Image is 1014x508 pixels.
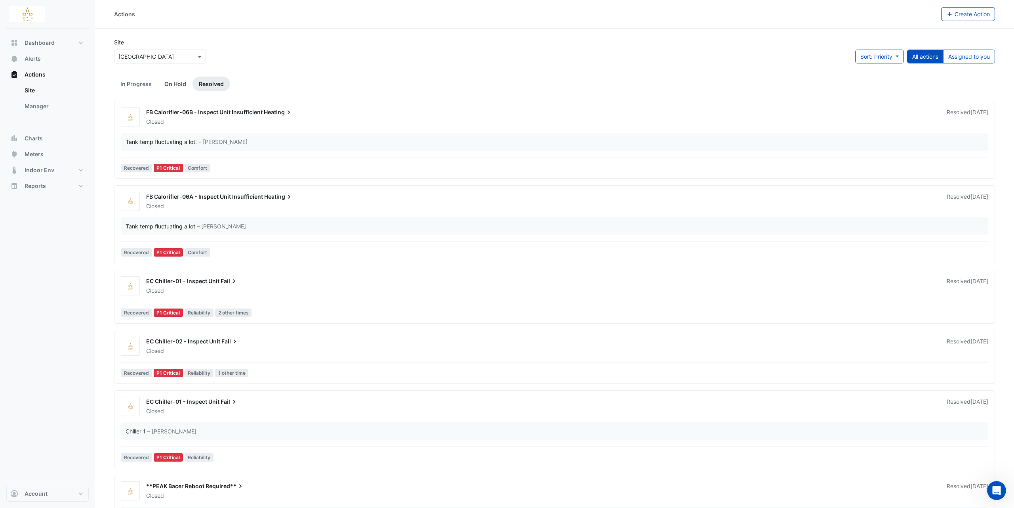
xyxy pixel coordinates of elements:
[10,150,18,158] app-icon: Meters
[154,309,183,317] div: P1 Critical
[146,398,219,405] span: EC Chiller-01 - Inspect Unit
[947,337,988,355] div: Resolved
[121,248,152,257] span: Recovered
[970,338,988,345] span: Mon 28-Jul-2025 10:02 IST
[941,7,995,21] button: Create Action
[185,248,210,257] span: Comfort
[185,309,213,317] span: Reliability
[158,77,193,91] a: On Hold
[146,193,263,200] span: FB Calorifier-06A - Inspect Unit Insufficient
[146,347,164,354] span: Closed
[6,82,89,117] div: Actions
[114,10,135,18] div: Actions
[25,166,54,174] span: Indoor Env
[970,483,988,489] span: Wed 02-Jul-2025 09:36 IST
[970,278,988,284] span: Mon 28-Jul-2025 10:03 IST
[264,108,293,116] span: Heating
[185,453,213,462] span: Reliability
[121,198,139,206] img: Adare Manor
[221,398,238,406] span: Fail
[146,492,164,499] span: Closed
[264,193,293,201] span: Heating
[126,222,195,230] div: Tank temp fluctuating a lot
[855,50,904,63] button: Sort: Priority
[198,138,248,146] span: – [PERSON_NAME]
[943,50,995,63] button: Assigned to you
[193,77,230,91] a: Resolved
[10,166,18,174] app-icon: Indoor Env
[154,453,183,462] div: P1 Critical
[146,118,164,125] span: Closed
[955,11,990,17] span: Create Action
[6,67,89,82] button: Actions
[154,164,183,172] div: P1 Critical
[6,51,89,67] button: Alerts
[970,193,988,200] span: Wed 20-Aug-2025 15:07 IST
[10,134,18,142] app-icon: Charts
[10,55,18,63] app-icon: Alerts
[121,369,152,377] span: Recovered
[146,483,204,489] span: **PEAK Bacer Reboot
[185,369,213,377] span: Reliability
[6,35,89,51] button: Dashboard
[215,369,249,377] span: 1 other time
[154,369,183,377] div: P1 Critical
[25,150,44,158] span: Meters
[907,50,943,63] button: All actions
[947,482,988,500] div: Resolved
[121,113,139,121] img: Adare Manor
[121,164,152,172] span: Recovered
[126,427,146,435] div: Chiller 1
[970,109,988,115] span: Wed 20-Aug-2025 15:11 IST
[6,178,89,194] button: Reports
[121,282,139,290] img: Adare Manor
[121,309,152,317] span: Recovered
[6,146,89,162] button: Meters
[25,39,55,47] span: Dashboard
[6,130,89,146] button: Charts
[154,248,183,257] div: P1 Critical
[114,77,158,91] a: In Progress
[10,182,18,190] app-icon: Reports
[121,403,139,411] img: Adare Manor
[6,162,89,178] button: Indoor Env
[947,108,988,126] div: Resolved
[25,134,43,142] span: Charts
[25,55,41,63] span: Alerts
[10,39,18,47] app-icon: Dashboard
[121,487,139,495] img: Adare Manor
[860,53,892,60] span: Sort: Priority
[6,486,89,502] button: Account
[947,277,988,295] div: Resolved
[947,398,988,415] div: Resolved
[10,71,18,79] app-icon: Actions
[126,138,197,146] div: Tank temp fluctuating a lot.
[197,222,246,230] span: – [PERSON_NAME]
[185,164,210,172] span: Comfort
[206,482,244,490] span: Required**
[25,182,46,190] span: Reports
[10,6,45,22] img: Company Logo
[114,38,124,46] label: Site
[146,203,164,209] span: Closed
[970,398,988,405] span: Mon 28-Jul-2025 10:02 IST
[147,427,196,435] span: – [PERSON_NAME]
[215,309,252,317] span: 2 other times
[146,278,219,284] span: EC Chiller-01 - Inspect Unit
[18,82,89,98] a: Site
[146,287,164,294] span: Closed
[146,109,263,115] span: FB Calorifier-06B - Inspect Unit Insufficient
[987,481,1006,500] iframe: Intercom live chat
[221,277,238,285] span: Fail
[121,343,139,351] img: Adare Manor
[25,71,46,79] span: Actions
[25,490,48,498] span: Account
[121,453,152,462] span: Recovered
[947,193,988,210] div: Resolved
[146,338,220,345] span: EC Chiller-02 - Inspect Unit
[146,408,164,414] span: Closed
[18,98,89,114] a: Manager
[221,337,239,345] span: Fail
